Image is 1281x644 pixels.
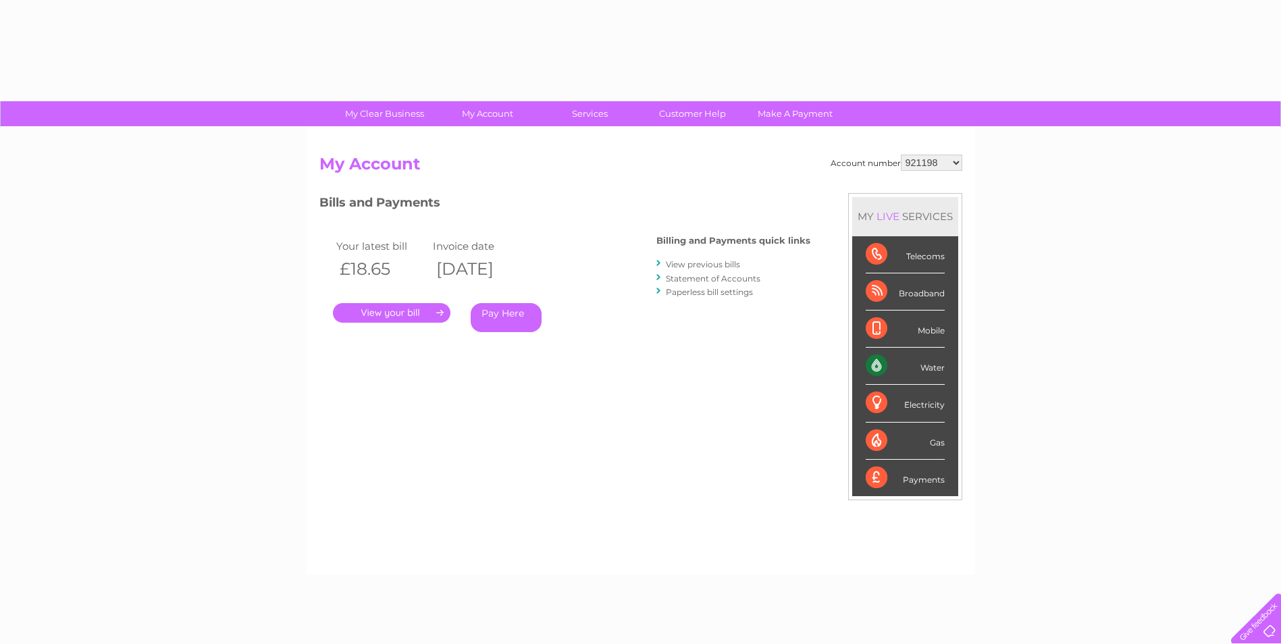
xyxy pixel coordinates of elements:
[333,255,430,283] th: £18.65
[534,101,646,126] a: Services
[329,101,440,126] a: My Clear Business
[866,385,945,422] div: Electricity
[637,101,748,126] a: Customer Help
[471,303,542,332] a: Pay Here
[866,273,945,311] div: Broadband
[831,155,962,171] div: Account number
[666,273,760,284] a: Statement of Accounts
[432,101,543,126] a: My Account
[874,210,902,223] div: LIVE
[333,237,430,255] td: Your latest bill
[866,423,945,460] div: Gas
[866,460,945,496] div: Payments
[319,155,962,180] h2: My Account
[656,236,810,246] h4: Billing and Payments quick links
[319,193,810,217] h3: Bills and Payments
[866,236,945,273] div: Telecoms
[429,255,527,283] th: [DATE]
[866,311,945,348] div: Mobile
[429,237,527,255] td: Invoice date
[666,259,740,269] a: View previous bills
[666,287,753,297] a: Paperless bill settings
[333,303,450,323] a: .
[852,197,958,236] div: MY SERVICES
[866,348,945,385] div: Water
[739,101,851,126] a: Make A Payment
